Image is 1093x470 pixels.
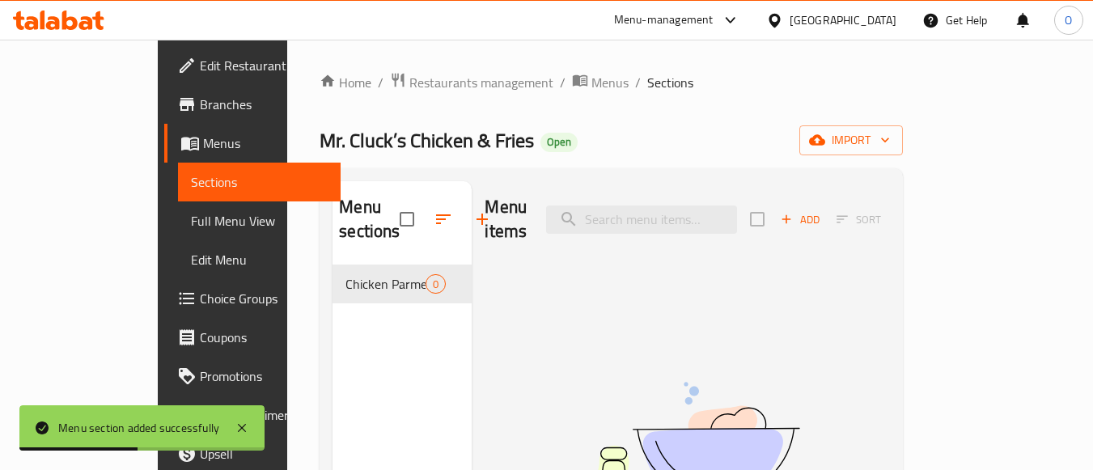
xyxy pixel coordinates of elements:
[572,72,629,93] a: Menus
[560,73,566,92] li: /
[540,135,578,149] span: Open
[164,279,341,318] a: Choice Groups
[774,207,826,232] button: Add
[164,124,341,163] a: Menus
[635,73,641,92] li: /
[778,210,822,229] span: Add
[790,11,896,29] div: [GEOGRAPHIC_DATA]
[164,357,341,396] a: Promotions
[178,240,341,279] a: Edit Menu
[463,200,502,239] button: Add section
[164,318,341,357] a: Coupons
[178,201,341,240] a: Full Menu View
[200,95,328,114] span: Branches
[203,133,328,153] span: Menus
[191,172,328,192] span: Sections
[409,73,553,92] span: Restaurants management
[345,274,426,294] span: Chicken Parmesan
[200,328,328,347] span: Coupons
[200,289,328,308] span: Choice Groups
[191,250,328,269] span: Edit Menu
[164,46,341,85] a: Edit Restaurant
[647,73,693,92] span: Sections
[333,265,472,303] div: Chicken Parmesan0
[546,205,737,234] input: search
[200,56,328,75] span: Edit Restaurant
[614,11,714,30] div: Menu-management
[200,444,328,464] span: Upsell
[426,277,445,292] span: 0
[540,133,578,152] div: Open
[320,72,903,93] nav: breadcrumb
[200,366,328,386] span: Promotions
[191,211,328,231] span: Full Menu View
[164,396,341,434] a: Menu disclaimer
[591,73,629,92] span: Menus
[390,72,553,93] a: Restaurants management
[426,274,446,294] div: items
[339,195,400,243] h2: Menu sections
[812,130,890,150] span: import
[320,122,534,159] span: Mr. Cluck’s Chicken & Fries
[164,85,341,124] a: Branches
[200,405,328,425] span: Menu disclaimer
[178,163,341,201] a: Sections
[333,258,472,310] nav: Menu sections
[390,202,424,236] span: Select all sections
[424,200,463,239] span: Sort sections
[320,73,371,92] a: Home
[485,195,527,243] h2: Menu items
[774,207,826,232] span: Add item
[1065,11,1072,29] span: O
[826,207,892,232] span: Select section first
[378,73,383,92] li: /
[58,419,219,437] div: Menu section added successfully
[799,125,903,155] button: import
